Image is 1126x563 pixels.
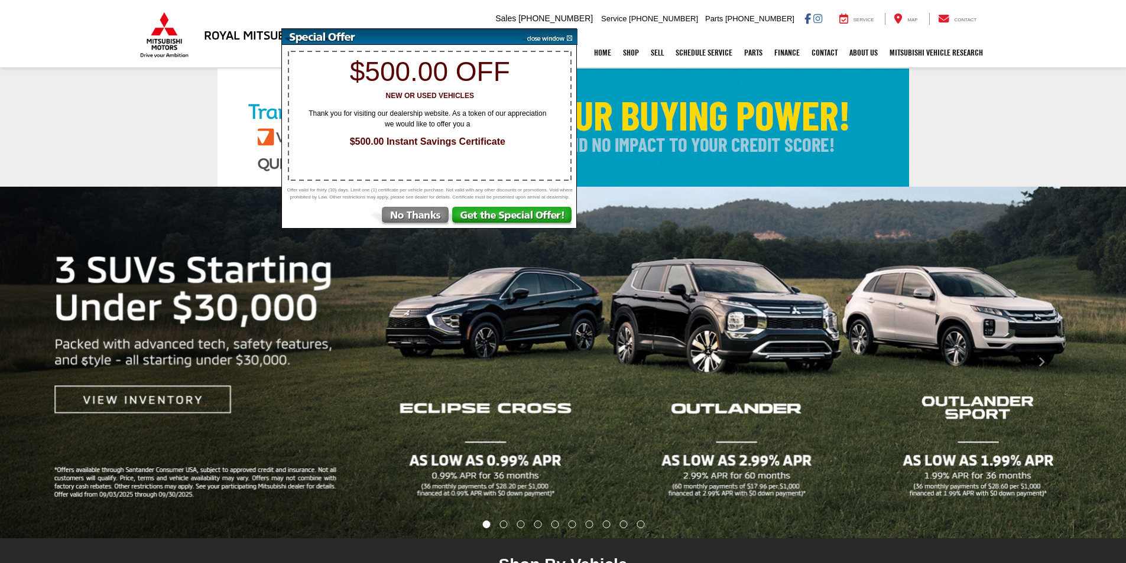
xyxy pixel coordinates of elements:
[282,29,518,45] img: Special Offer
[288,92,571,100] h3: New or Used Vehicles
[138,12,191,58] img: Mitsubishi
[518,29,577,45] img: close window
[670,38,738,67] a: Schedule Service: Opens in a new tab
[534,520,542,528] li: Go to slide number 4.
[288,57,571,87] h1: $500.00 off
[204,28,307,41] h3: Royal Mitsubishi
[602,520,610,528] li: Go to slide number 8.
[568,520,576,528] li: Go to slide number 6.
[738,38,768,67] a: Parts: Opens in a new tab
[482,520,490,528] li: Go to slide number 1.
[929,13,986,25] a: Contact
[588,38,617,67] a: Home
[585,520,593,528] li: Go to slide number 7.
[907,17,917,22] span: Map
[617,38,645,67] a: Shop
[957,210,1126,515] button: Click to view next picture.
[885,13,926,25] a: Map
[285,187,575,201] span: Offer valid for thirty (30) days. Limit one (1) certificate per vehicle purchase. Not valid with ...
[954,17,976,22] span: Contact
[619,520,627,528] li: Go to slide number 9.
[517,520,525,528] li: Go to slide number 3.
[843,38,884,67] a: About Us
[705,14,723,23] span: Parts
[369,207,451,228] img: No Thanks, Continue to Website
[830,13,883,25] a: Service
[500,520,508,528] li: Go to slide number 2.
[854,17,874,22] span: Service
[804,14,811,23] a: Facebook: Click to visit our Facebook page
[629,14,698,23] span: [PHONE_NUMBER]
[451,207,576,228] img: Get the Special Offer
[813,14,822,23] a: Instagram: Click to visit our Instagram page
[218,69,909,187] img: Check Your Buying Power
[768,38,806,67] a: Finance
[551,520,559,528] li: Go to slide number 5.
[601,14,627,23] span: Service
[495,14,516,23] span: Sales
[725,14,794,23] span: [PHONE_NUMBER]
[300,109,554,129] span: Thank you for visiting our dealership website. As a token of our appreciation we would like to of...
[806,38,843,67] a: Contact
[884,38,989,67] a: Mitsubishi Vehicle Research
[294,135,560,149] span: $500.00 Instant Savings Certificate
[637,520,644,528] li: Go to slide number 10.
[645,38,670,67] a: Sell
[518,14,593,23] span: [PHONE_NUMBER]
